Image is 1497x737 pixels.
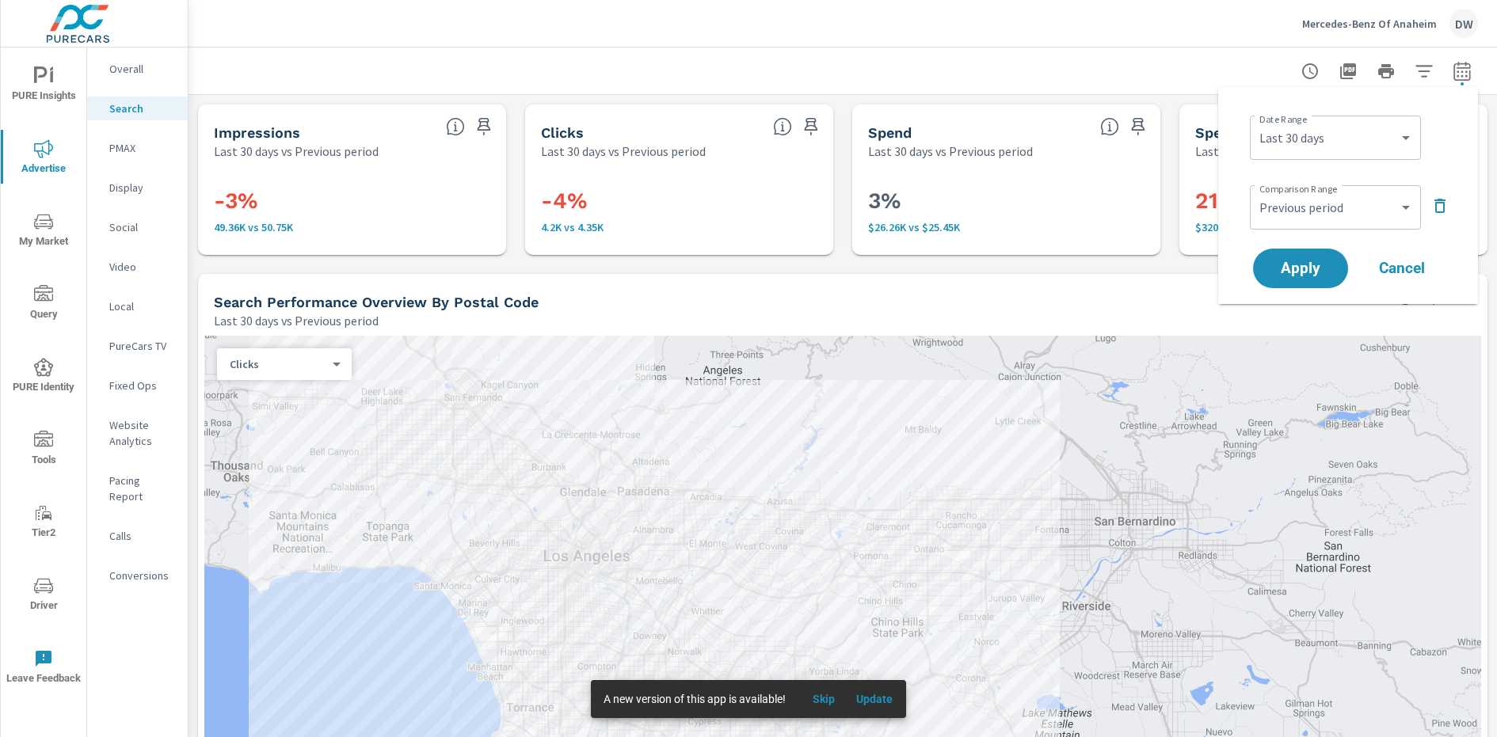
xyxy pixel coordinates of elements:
[87,334,188,358] div: PureCars TV
[6,66,82,105] span: PURE Insights
[1332,55,1364,87] button: "Export Report to PDF"
[541,221,817,234] p: 4,200 vs 4,353
[6,285,82,324] span: Query
[109,568,175,583] p: Conversions
[604,693,786,705] span: A new version of this app is available!
[1446,55,1478,87] button: Select Date Range
[87,564,188,587] div: Conversions
[849,686,900,712] button: Update
[1100,117,1119,136] span: The amount of money spent on advertising during the period.
[541,188,817,215] h3: -4%
[87,215,188,239] div: Social
[214,124,300,141] h5: Impressions
[87,469,188,508] div: Pacing Report
[541,142,706,161] p: Last 30 days vs Previous period
[6,503,82,542] span: Tier2
[855,692,893,706] span: Update
[541,124,584,141] h5: Clicks
[6,139,82,178] span: Advertise
[87,255,188,279] div: Video
[109,528,175,544] p: Calls
[87,413,188,453] div: Website Analytics
[1195,188,1472,215] h3: 211%
[87,97,188,120] div: Search
[1195,124,1338,141] h5: Spend Per Unit Sold
[798,686,849,712] button: Skip
[868,221,1145,234] p: $26,256 vs $25,454
[868,142,1033,161] p: Last 30 days vs Previous period
[868,188,1145,215] h3: 3%
[109,259,175,275] p: Video
[109,61,175,77] p: Overall
[109,180,175,196] p: Display
[87,136,188,160] div: PMAX
[868,124,912,141] h5: Spend
[214,294,539,310] h5: Search Performance Overview By Postal Code
[1126,114,1151,139] span: Save this to your personalized report
[214,188,490,215] h3: -3%
[805,692,843,706] span: Skip
[109,378,175,393] p: Fixed Ops
[87,294,188,318] div: Local
[6,576,82,615] span: Driver
[109,140,175,156] p: PMAX
[1449,9,1478,38] div: DW
[109,219,175,235] p: Social
[230,357,326,371] p: Clicks
[87,176,188,199] div: Display
[217,357,339,372] div: Clicks
[214,311,379,330] p: Last 30 days vs Previous period
[1195,221,1472,234] p: $320 vs $103
[1253,249,1348,288] button: Apply
[6,431,82,469] span: Tools
[214,221,490,234] p: 49,364 vs 50,749
[1370,55,1402,87] button: Print Report
[87,524,188,548] div: Calls
[109,473,175,504] p: Pacing Report
[6,358,82,397] span: PURE Identity
[1370,261,1434,275] span: Cancel
[471,114,497,139] span: Save this to your personalized report
[773,117,792,136] span: The number of times an ad was clicked by a consumer.
[446,117,465,136] span: The number of times an ad was shown on your behalf.
[1,47,86,703] div: nav menu
[6,649,82,688] span: Leave Feedback
[109,101,175,116] p: Search
[109,417,175,449] p: Website Analytics
[214,142,379,161] p: Last 30 days vs Previous period
[87,374,188,397] div: Fixed Ops
[1269,261,1332,275] span: Apply
[1302,17,1437,31] p: Mercedes-Benz Of Anaheim
[87,57,188,81] div: Overall
[1195,142,1360,161] p: Last 30 days vs Previous period
[1354,249,1449,288] button: Cancel
[109,338,175,354] p: PureCars TV
[109,298,175,314] p: Local
[6,212,82,251] span: My Market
